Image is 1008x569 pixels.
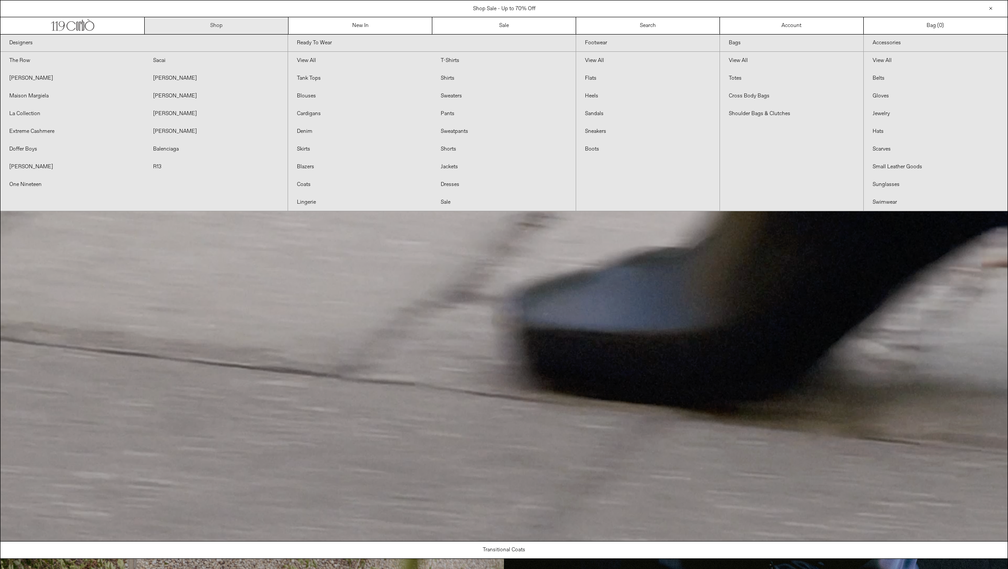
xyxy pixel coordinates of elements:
a: Swimwear [864,194,1008,211]
a: R13 [144,158,288,176]
a: Lingerie [288,194,432,211]
a: Search [576,17,720,34]
a: Sale [432,194,576,211]
a: [PERSON_NAME] [0,70,144,87]
a: Doffer Boys [0,140,144,158]
a: Pants [432,105,576,123]
a: Shorts [432,140,576,158]
a: Blouses [288,87,432,105]
a: View All [864,52,1008,70]
a: The Row [0,52,144,70]
a: View All [720,52,863,70]
a: Cardigans [288,105,432,123]
a: Dresses [432,176,576,194]
a: Flats [576,70,719,87]
a: [PERSON_NAME] [144,70,288,87]
a: Sunglasses [864,176,1008,194]
a: Skirts [288,140,432,158]
a: Heels [576,87,719,105]
a: Account [720,17,864,34]
a: Belts [864,70,1008,87]
a: Designers [0,35,288,52]
a: Blazers [288,158,432,176]
a: Transitional Coats [0,542,1008,558]
a: [PERSON_NAME] [144,105,288,123]
a: Scarves [864,140,1008,158]
video: Your browser does not support the video tag. [0,35,1008,541]
a: View All [576,52,719,70]
a: Sweaters [432,87,576,105]
a: Footwear [576,35,719,52]
a: Extreme Cashmere [0,123,144,140]
a: [PERSON_NAME] [144,87,288,105]
a: [PERSON_NAME] [0,158,144,176]
a: Bag () [864,17,1008,34]
a: Small Leather Goods [864,158,1008,176]
a: Bags [720,35,863,52]
span: 0 [939,22,942,29]
a: Jackets [432,158,576,176]
a: View All [288,52,432,70]
a: Accessories [864,35,1008,52]
a: Sweatpants [432,123,576,140]
a: Tank Tops [288,70,432,87]
a: Sacai [144,52,288,70]
a: Shoulder Bags & Clutches [720,105,863,123]
a: Boots [576,140,719,158]
a: Sale [432,17,576,34]
a: [PERSON_NAME] [144,123,288,140]
a: Totes [720,70,863,87]
a: Gloves [864,87,1008,105]
a: Denim [288,123,432,140]
a: Shop Sale - Up to 70% Off [473,5,535,12]
a: Sandals [576,105,719,123]
a: Ready To Wear [288,35,575,52]
a: Jewelry [864,105,1008,123]
a: Shirts [432,70,576,87]
a: La Collection [0,105,144,123]
a: New In [289,17,432,34]
a: T-Shirts [432,52,576,70]
a: Maison Margiela [0,87,144,105]
a: One Nineteen [0,176,144,194]
a: Balenciaga [144,140,288,158]
a: Sneakers [576,123,719,140]
a: Hats [864,123,1008,140]
a: Coats [288,176,432,194]
a: Shop [145,17,289,34]
span: ) [939,22,944,30]
a: Cross Body Bags [720,87,863,105]
a: Your browser does not support the video tag. [0,536,1008,543]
